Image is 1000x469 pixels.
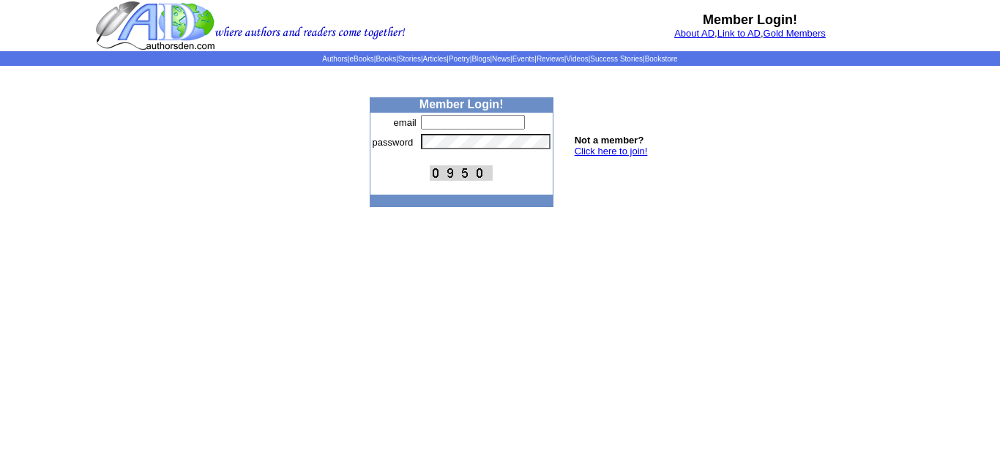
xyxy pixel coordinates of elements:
[471,55,490,63] a: Blogs
[645,55,678,63] a: Bookstore
[376,55,396,63] a: Books
[566,55,588,63] a: Videos
[322,55,677,63] span: | | | | | | | | | | | |
[423,55,447,63] a: Articles
[764,28,826,39] a: Gold Members
[674,28,714,39] a: About AD
[512,55,535,63] a: Events
[674,28,826,39] font: , ,
[373,137,414,148] font: password
[394,117,417,128] font: email
[575,146,648,157] a: Click here to join!
[349,55,373,63] a: eBooks
[430,165,493,181] img: This Is CAPTCHA Image
[575,135,644,146] b: Not a member?
[449,55,470,63] a: Poetry
[492,55,510,63] a: News
[703,12,797,27] b: Member Login!
[322,55,347,63] a: Authors
[419,98,504,110] b: Member Login!
[398,55,421,63] a: Stories
[717,28,761,39] a: Link to AD
[537,55,564,63] a: Reviews
[590,55,643,63] a: Success Stories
